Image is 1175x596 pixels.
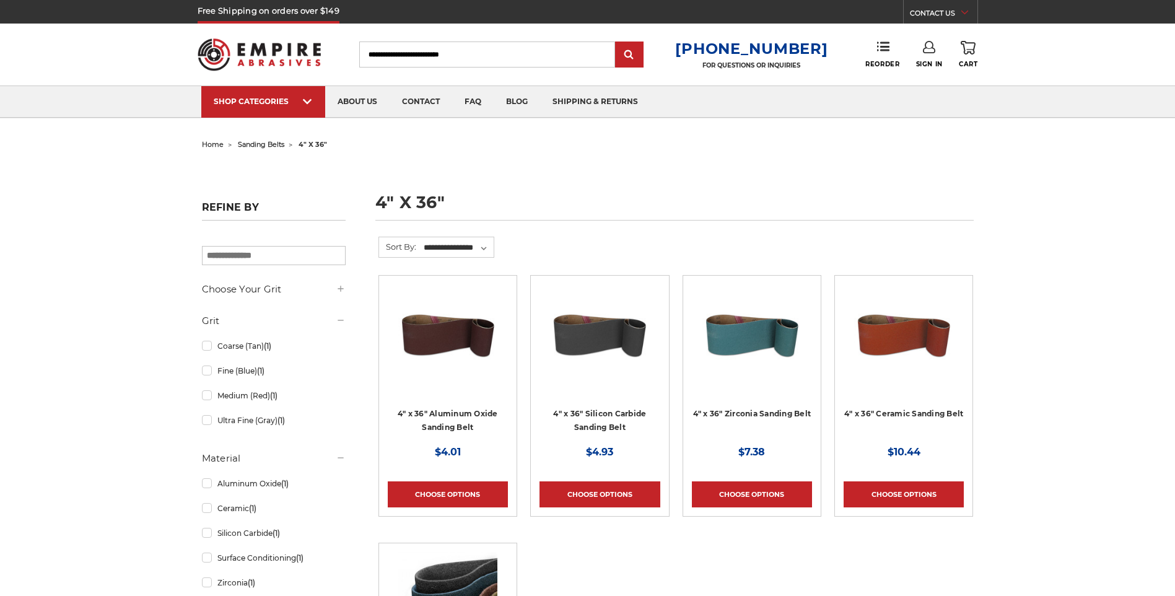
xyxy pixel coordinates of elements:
[539,284,660,405] a: 4" x 36" Silicon Carbide File Belt
[202,473,346,494] a: Aluminum Oxide
[675,40,828,58] a: [PHONE_NUMBER]
[452,86,494,118] a: faq
[202,140,224,149] a: home
[586,446,613,458] span: $4.93
[202,451,346,466] h5: Material
[202,547,346,569] a: Surface Conditioning
[844,284,964,405] a: 4" x 36" Ceramic Sanding Belt
[539,481,660,507] a: Choose Options
[844,481,964,507] a: Choose Options
[202,282,346,297] h5: Choose Your Grit
[844,409,963,418] a: 4" x 36" Ceramic Sanding Belt
[325,86,390,118] a: about us
[248,578,255,587] span: (1)
[675,61,828,69] p: FOR QUESTIONS OR INQUIRIES
[202,410,346,431] a: Ultra Fine (Gray)
[202,335,346,357] a: Coarse (Tan)
[202,522,346,544] a: Silicon Carbide
[214,97,313,106] div: SHOP CATEGORIES
[865,60,899,68] span: Reorder
[888,446,920,458] span: $10.44
[202,313,346,328] h5: Grit
[435,446,461,458] span: $4.01
[738,446,765,458] span: $7.38
[540,86,650,118] a: shipping & returns
[422,239,494,257] select: Sort By:
[916,60,943,68] span: Sign In
[202,385,346,406] a: Medium (Red)
[550,284,649,383] img: 4" x 36" Silicon Carbide File Belt
[379,237,416,256] label: Sort By:
[702,284,802,383] img: 4" x 36" Zirconia Sanding Belt
[296,553,304,563] span: (1)
[865,41,899,68] a: Reorder
[281,479,289,488] span: (1)
[959,60,977,68] span: Cart
[257,366,264,375] span: (1)
[264,341,271,351] span: (1)
[202,201,346,221] h5: Refine by
[398,409,498,432] a: 4" x 36" Aluminum Oxide Sanding Belt
[388,284,508,405] a: 4" x 36" Aluminum Oxide Sanding Belt
[398,284,497,383] img: 4" x 36" Aluminum Oxide Sanding Belt
[202,360,346,382] a: Fine (Blue)
[299,140,327,149] span: 4" x 36"
[270,391,277,400] span: (1)
[854,284,953,383] img: 4" x 36" Ceramic Sanding Belt
[273,528,280,538] span: (1)
[692,481,812,507] a: Choose Options
[238,140,284,149] a: sanding belts
[277,416,285,425] span: (1)
[959,41,977,68] a: Cart
[617,43,642,68] input: Submit
[553,409,646,432] a: 4" x 36" Silicon Carbide Sanding Belt
[692,284,812,405] a: 4" x 36" Zirconia Sanding Belt
[375,194,974,221] h1: 4" x 36"
[249,504,256,513] span: (1)
[202,497,346,519] a: Ceramic
[494,86,540,118] a: blog
[910,6,977,24] a: CONTACT US
[198,30,321,79] img: Empire Abrasives
[202,572,346,594] a: Zirconia
[693,409,811,418] a: 4" x 36" Zirconia Sanding Belt
[388,481,508,507] a: Choose Options
[390,86,452,118] a: contact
